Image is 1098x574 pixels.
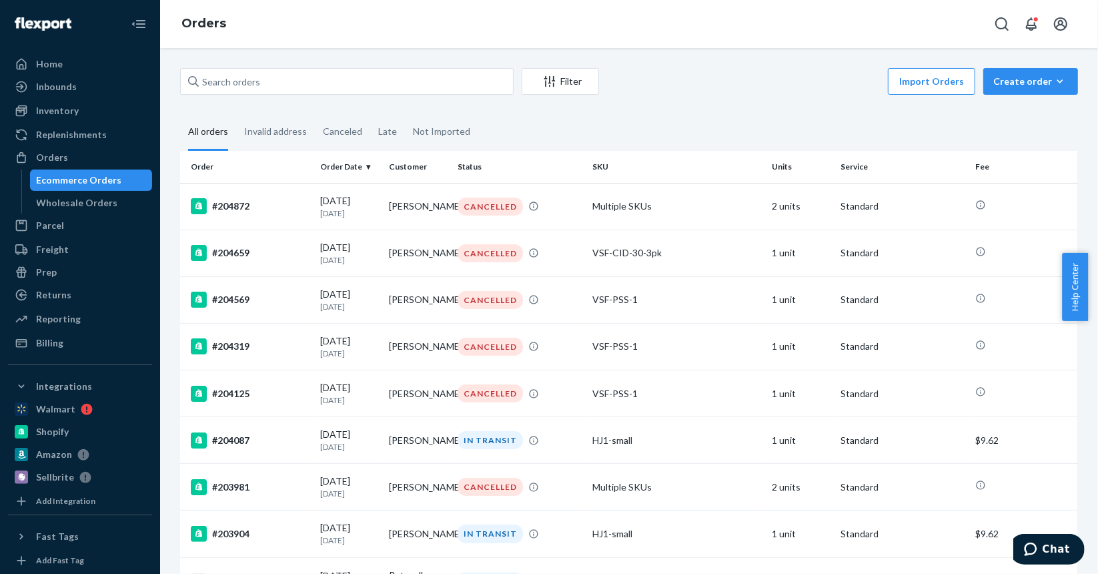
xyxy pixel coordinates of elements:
[191,386,310,402] div: #204125
[320,535,378,546] p: [DATE]
[1062,253,1088,321] span: Help Center
[587,183,766,230] td: Multiple SKUs
[989,11,1015,37] button: Open Search Box
[8,398,152,420] a: Walmart
[522,68,599,95] button: Filter
[37,174,122,187] div: Ecommerce Orders
[8,444,152,465] a: Amazon
[8,493,152,509] a: Add Integration
[36,104,79,117] div: Inventory
[8,100,152,121] a: Inventory
[841,293,965,306] p: Standard
[458,525,523,543] div: IN TRANSIT
[125,11,152,37] button: Close Navigation
[592,387,761,400] div: VSF-PSS-1
[320,394,378,406] p: [DATE]
[180,151,315,183] th: Order
[188,114,228,151] div: All orders
[36,312,81,326] div: Reporting
[320,428,378,453] div: [DATE]
[8,467,152,488] a: Sellbrite
[378,114,397,149] div: Late
[315,151,384,183] th: Order Date
[320,521,378,546] div: [DATE]
[8,76,152,97] a: Inbounds
[8,376,152,397] button: Integrations
[191,198,310,214] div: #204872
[320,194,378,219] div: [DATE]
[244,114,307,149] div: Invalid address
[36,266,57,279] div: Prep
[587,151,766,183] th: SKU
[1013,534,1085,567] iframe: Opens a widget where you can chat to one of our agents
[970,511,1078,557] td: $9.62
[37,196,118,210] div: Wholesale Orders
[384,276,452,323] td: [PERSON_NAME]
[836,151,971,183] th: Service
[888,68,975,95] button: Import Orders
[191,479,310,495] div: #203981
[30,192,153,214] a: Wholesale Orders
[323,114,362,149] div: Canceled
[970,417,1078,464] td: $9.62
[8,553,152,569] a: Add Fast Tag
[36,495,95,507] div: Add Integration
[191,526,310,542] div: #203904
[180,68,514,95] input: Search orders
[8,215,152,236] a: Parcel
[458,198,523,216] div: CANCELLED
[384,417,452,464] td: [PERSON_NAME]
[36,288,71,302] div: Returns
[15,17,71,31] img: Flexport logo
[320,475,378,499] div: [DATE]
[191,433,310,449] div: #204087
[1018,11,1045,37] button: Open notifications
[8,147,152,168] a: Orders
[970,151,1078,183] th: Fee
[320,488,378,499] p: [DATE]
[841,481,965,494] p: Standard
[36,555,84,566] div: Add Fast Tag
[36,425,69,439] div: Shopify
[841,387,965,400] p: Standard
[191,245,310,261] div: #204659
[36,57,63,71] div: Home
[841,434,965,447] p: Standard
[766,370,835,417] td: 1 unit
[384,370,452,417] td: [PERSON_NAME]
[384,183,452,230] td: [PERSON_NAME]
[36,530,79,543] div: Fast Tags
[320,334,378,359] div: [DATE]
[320,381,378,406] div: [DATE]
[413,114,470,149] div: Not Imported
[766,151,835,183] th: Units
[592,293,761,306] div: VSF-PSS-1
[320,254,378,266] p: [DATE]
[766,230,835,276] td: 1 unit
[458,338,523,356] div: CANCELLED
[458,478,523,496] div: CANCELLED
[320,241,378,266] div: [DATE]
[320,288,378,312] div: [DATE]
[36,151,68,164] div: Orders
[384,511,452,557] td: [PERSON_NAME]
[841,527,965,541] p: Standard
[458,291,523,309] div: CANCELLED
[841,340,965,353] p: Standard
[841,200,965,213] p: Standard
[8,284,152,306] a: Returns
[36,80,77,93] div: Inbounds
[36,380,92,393] div: Integrations
[36,471,74,484] div: Sellbrite
[320,441,378,453] p: [DATE]
[389,161,447,172] div: Customer
[766,323,835,370] td: 1 unit
[766,183,835,230] td: 2 units
[36,336,63,350] div: Billing
[8,526,152,547] button: Fast Tags
[8,332,152,354] a: Billing
[171,5,237,43] ol: breadcrumbs
[458,384,523,402] div: CANCELLED
[320,208,378,219] p: [DATE]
